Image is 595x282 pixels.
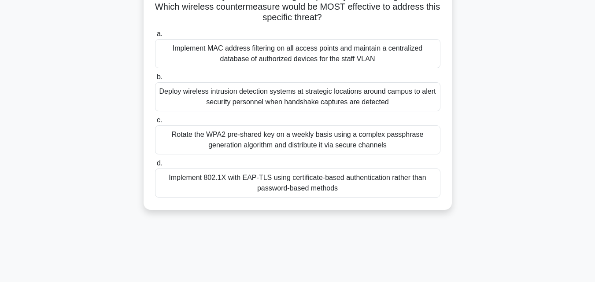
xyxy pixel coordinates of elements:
span: b. [157,73,163,81]
span: c. [157,116,162,124]
div: Rotate the WPA2 pre-shared key on a weekly basis using a complex passphrase generation algorithm ... [155,125,440,154]
span: d. [157,159,163,167]
span: a. [157,30,163,37]
div: Deploy wireless intrusion detection systems at strategic locations around campus to alert securit... [155,82,440,111]
div: Implement 802.1X with EAP-TLS using certificate-based authentication rather than password-based m... [155,168,440,198]
div: Implement MAC address filtering on all access points and maintain a centralized database of autho... [155,39,440,68]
